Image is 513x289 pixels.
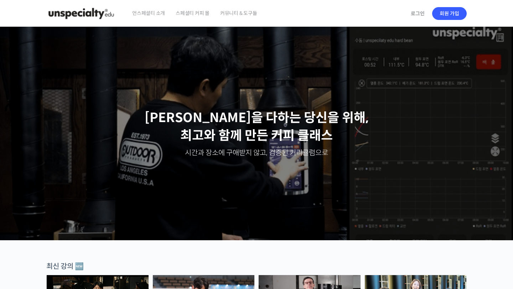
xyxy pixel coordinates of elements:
[432,7,467,20] a: 회원 가입
[406,5,429,22] a: 로그인
[7,109,506,145] p: [PERSON_NAME]을 다하는 당신을 위해, 최고와 함께 만든 커피 클래스
[46,262,467,271] div: 최신 강의 🆕
[7,148,506,158] p: 시간과 장소에 구애받지 않고, 검증된 커리큘럼으로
